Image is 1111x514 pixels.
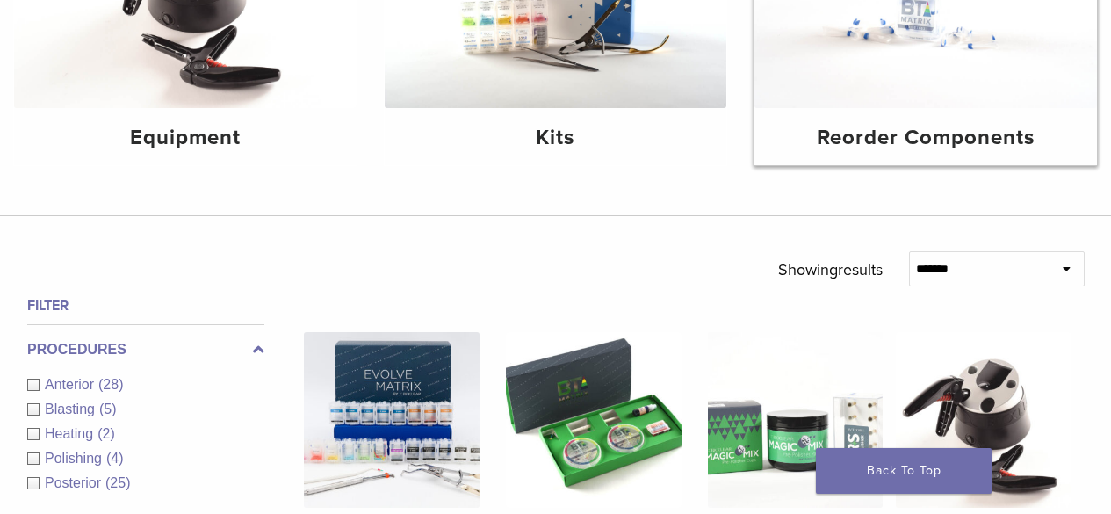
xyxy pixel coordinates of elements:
[105,475,130,490] span: (25)
[98,377,123,392] span: (28)
[28,122,343,154] h4: Equipment
[45,377,98,392] span: Anterior
[27,339,264,360] label: Procedures
[45,426,97,441] span: Heating
[45,475,105,490] span: Posterior
[106,451,124,466] span: (4)
[27,295,264,316] h4: Filter
[506,332,682,508] img: Black Triangle (BT) Kit
[45,451,106,466] span: Polishing
[99,402,117,416] span: (5)
[768,122,1083,154] h4: Reorder Components
[896,332,1071,508] img: HeatSync Kit
[816,448,992,494] a: Back To Top
[399,122,713,154] h4: Kits
[45,402,99,416] span: Blasting
[304,332,480,508] img: Evolve All-in-One Kit
[778,251,883,288] p: Showing results
[708,332,884,508] img: Rockstar (RS) Polishing Kit
[97,426,115,441] span: (2)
